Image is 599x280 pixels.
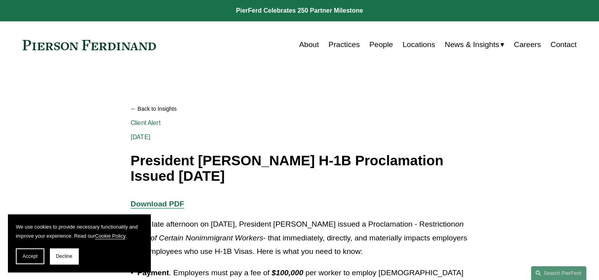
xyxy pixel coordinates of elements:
p: We use cookies to provide necessary functionality and improve your experience. Read our . [16,222,143,240]
span: [DATE] [131,133,150,141]
a: Client Alert [131,119,161,127]
a: Careers [514,37,541,52]
a: About [299,37,319,52]
a: Search this site [531,266,586,280]
a: Practices [329,37,360,52]
a: Download PDF [131,200,184,208]
em: $100,000 [272,269,303,277]
span: Decline [56,254,72,259]
a: Back to Insights [131,102,468,116]
a: People [369,37,393,52]
strong: Payment [137,269,169,277]
a: Locations [403,37,435,52]
a: folder dropdown [445,37,504,52]
button: Decline [50,248,78,264]
p: In the late afternoon on [DATE], President [PERSON_NAME] issued a Proclamation - Restriction - th... [131,218,468,259]
a: Cookie Policy [95,233,126,239]
span: News & Insights [445,38,499,52]
a: Contact [550,37,576,52]
span: Accept [23,254,38,259]
section: Cookie banner [8,214,150,272]
button: Accept [16,248,44,264]
h1: President [PERSON_NAME] H-1B Proclamation Issued [DATE] [131,153,468,184]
